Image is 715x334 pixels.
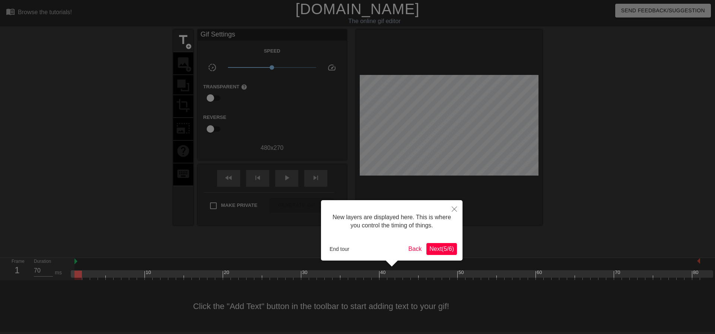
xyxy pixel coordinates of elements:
[327,206,457,237] div: New layers are displayed here. This is where you control the timing of things.
[429,246,454,252] span: Next ( 5 / 6 )
[426,243,457,255] button: Next
[406,243,425,255] button: Back
[327,243,352,255] button: End tour
[446,200,463,217] button: Close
